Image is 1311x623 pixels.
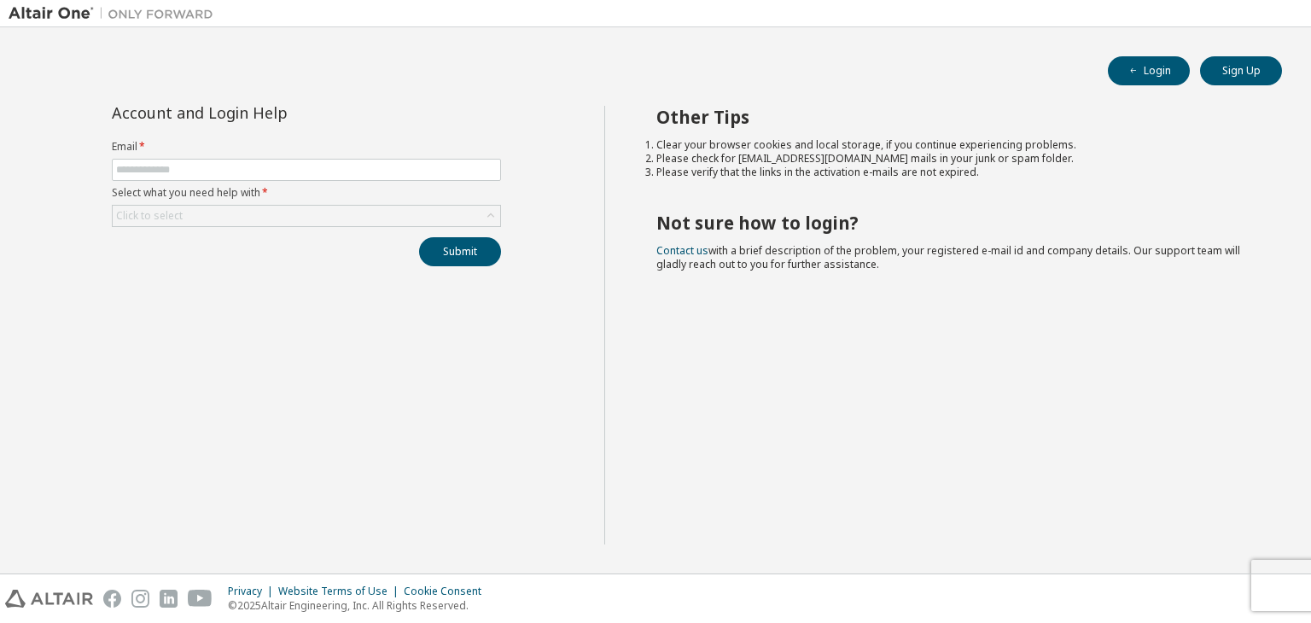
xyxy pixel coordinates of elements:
a: Contact us [656,243,708,258]
img: Altair One [9,5,222,22]
button: Login [1108,56,1190,85]
button: Sign Up [1200,56,1282,85]
h2: Not sure how to login? [656,212,1252,234]
span: with a brief description of the problem, your registered e-mail id and company details. Our suppo... [656,243,1240,271]
img: linkedin.svg [160,590,178,608]
img: youtube.svg [188,590,213,608]
div: Click to select [113,206,500,226]
label: Select what you need help with [112,186,501,200]
div: Cookie Consent [404,585,492,598]
div: Website Terms of Use [278,585,404,598]
li: Please verify that the links in the activation e-mails are not expired. [656,166,1252,179]
button: Submit [419,237,501,266]
p: © 2025 Altair Engineering, Inc. All Rights Reserved. [228,598,492,613]
img: instagram.svg [131,590,149,608]
h2: Other Tips [656,106,1252,128]
img: altair_logo.svg [5,590,93,608]
div: Account and Login Help [112,106,423,119]
li: Please check for [EMAIL_ADDRESS][DOMAIN_NAME] mails in your junk or spam folder. [656,152,1252,166]
img: facebook.svg [103,590,121,608]
div: Click to select [116,209,183,223]
li: Clear your browser cookies and local storage, if you continue experiencing problems. [656,138,1252,152]
div: Privacy [228,585,278,598]
label: Email [112,140,501,154]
